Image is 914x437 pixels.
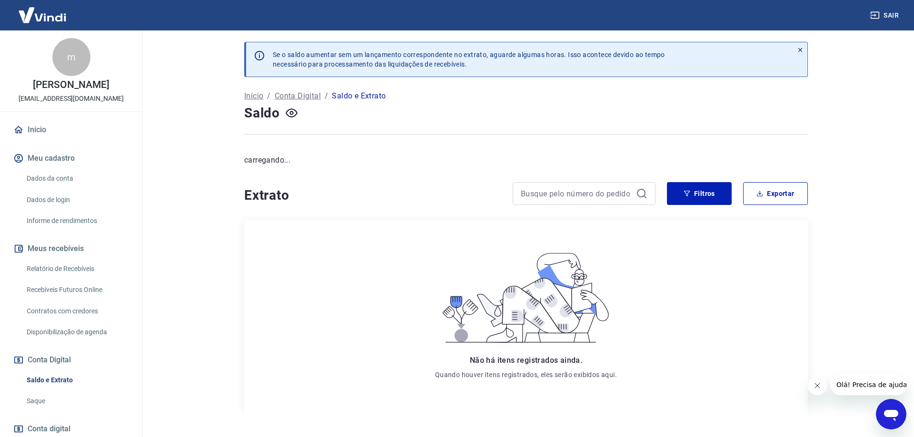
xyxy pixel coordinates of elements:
button: Sair [868,7,903,24]
a: Recebíveis Futuros Online [23,280,131,300]
iframe: Mensagem da empresa [831,374,906,395]
img: Vindi [11,0,73,29]
p: Se o saldo aumentar sem um lançamento correspondente no extrato, aguarde algumas horas. Isso acon... [273,50,665,69]
button: Exportar [743,182,808,205]
div: m [52,38,90,76]
a: Dados de login [23,190,131,210]
h4: Saldo [244,104,280,123]
a: Início [244,90,263,102]
iframe: Fechar mensagem [808,376,827,395]
p: / [267,90,270,102]
span: Olá! Precisa de ajuda? [6,7,80,14]
button: Meu cadastro [11,148,131,169]
a: Conta Digital [275,90,321,102]
p: / [325,90,328,102]
span: Conta digital [28,422,70,436]
input: Busque pelo número do pedido [521,186,632,201]
p: Saldo e Extrato [332,90,386,102]
a: Informe de rendimentos [23,211,131,231]
h4: Extrato [244,186,501,205]
a: Disponibilização de agenda [23,322,131,342]
a: Relatório de Recebíveis [23,259,131,279]
p: [EMAIL_ADDRESS][DOMAIN_NAME] [19,94,124,104]
a: Dados da conta [23,169,131,188]
a: Contratos com credores [23,301,131,321]
p: Quando houver itens registrados, eles serão exibidos aqui. [435,370,617,379]
button: Filtros [667,182,732,205]
button: Meus recebíveis [11,238,131,259]
p: carregando... [244,155,808,166]
a: Saque [23,391,131,411]
a: Saldo e Extrato [23,370,131,390]
button: Conta Digital [11,350,131,370]
p: [PERSON_NAME] [33,80,109,90]
a: Início [11,119,131,140]
span: Não há itens registrados ainda. [470,356,582,365]
iframe: Botão para abrir a janela de mensagens [876,399,906,429]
